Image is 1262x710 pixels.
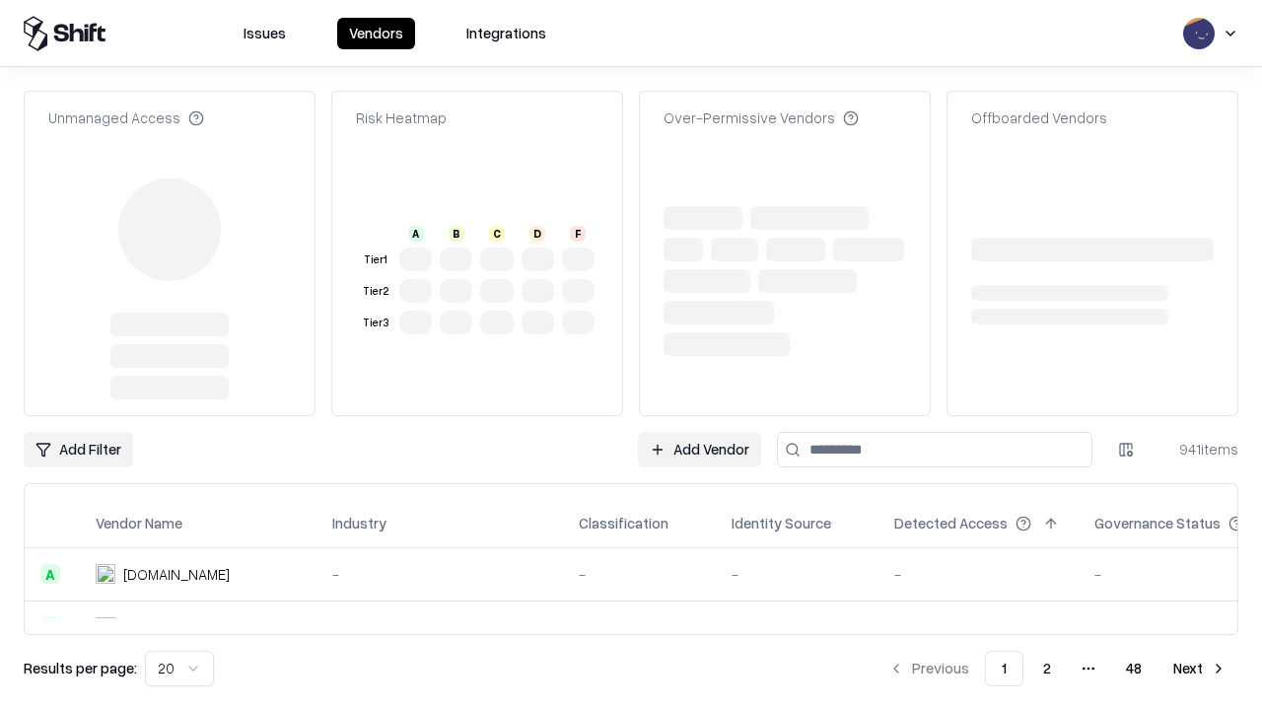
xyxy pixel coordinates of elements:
div: - [894,617,1063,638]
div: B [449,226,464,242]
div: - [579,564,700,585]
div: - [732,564,863,585]
p: Results per page: [24,658,137,678]
div: 941 items [1159,439,1238,460]
button: 48 [1110,651,1157,686]
div: Over-Permissive Vendors [664,107,859,128]
div: Industry [332,513,386,533]
div: Major League Baseball (MLB) [123,617,301,638]
button: Add Filter [24,432,133,467]
div: Tier 3 [360,315,391,331]
div: A [40,564,60,584]
button: Next [1161,651,1238,686]
div: [DOMAIN_NAME] [123,564,230,585]
div: Sports [332,617,547,638]
div: - [894,564,1063,585]
button: Vendors [337,18,415,49]
div: Governance Status [1094,513,1221,533]
nav: pagination [876,651,1238,686]
button: Issues [232,18,298,49]
button: 2 [1027,651,1067,686]
img: pathfactory.com [96,564,115,584]
div: C [489,226,505,242]
div: A [408,226,424,242]
div: - [332,564,547,585]
div: Offboarded Vendors [971,107,1107,128]
div: Detected Access [894,513,1008,533]
div: Classification [579,513,668,533]
div: - [579,617,700,638]
img: Major League Baseball (MLB) [96,617,115,637]
div: F [570,226,586,242]
div: A [40,617,60,637]
div: Tier 2 [360,283,391,300]
button: Integrations [455,18,558,49]
div: - [732,617,863,638]
div: Tier 1 [360,251,391,268]
div: Identity Source [732,513,831,533]
div: Risk Heatmap [356,107,447,128]
div: Unmanaged Access [48,107,204,128]
button: 1 [985,651,1023,686]
div: D [529,226,545,242]
a: Add Vendor [638,432,761,467]
div: Vendor Name [96,513,182,533]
